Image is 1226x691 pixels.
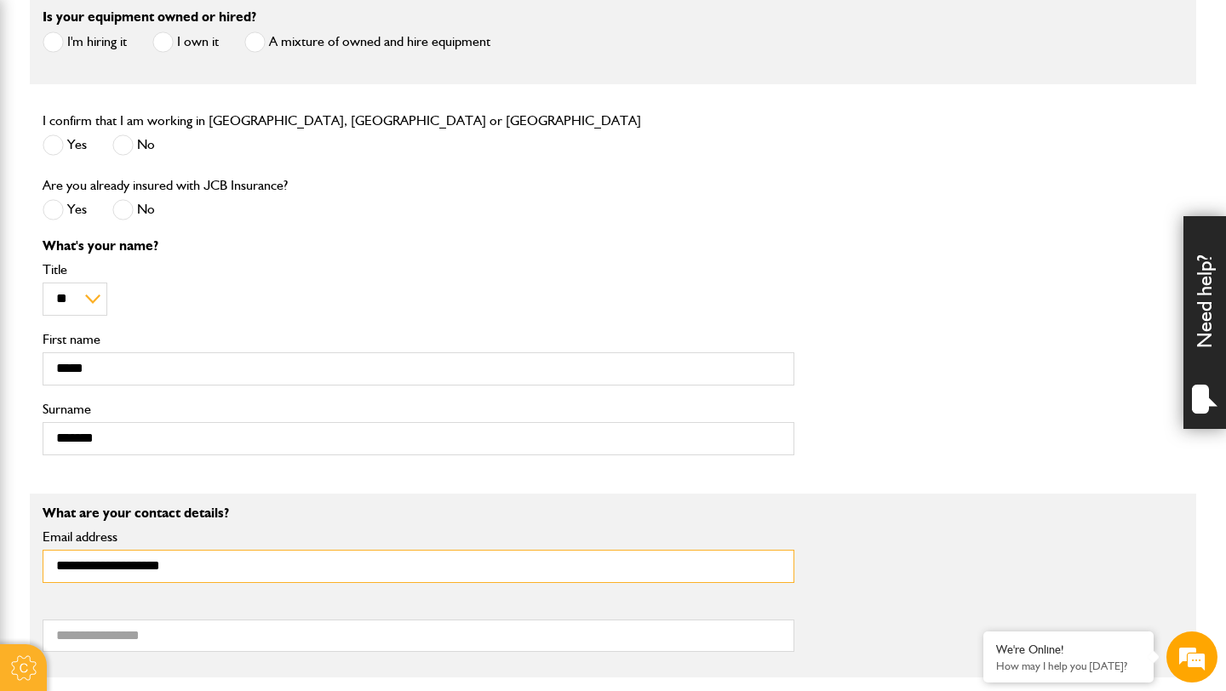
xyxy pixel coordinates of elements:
img: d_20077148190_company_1631870298795_20077148190 [29,94,72,118]
em: Start Chat [232,524,309,547]
input: Enter your last name [22,157,311,195]
label: A mixture of owned and hire equipment [244,31,490,53]
label: No [112,199,155,220]
label: I confirm that I am working in [GEOGRAPHIC_DATA], [GEOGRAPHIC_DATA] or [GEOGRAPHIC_DATA] [43,114,641,128]
label: Are you already insured with JCB Insurance? [43,179,288,192]
label: Yes [43,199,87,220]
p: What's your name? [43,239,794,253]
label: Surname [43,403,794,416]
label: No [112,134,155,156]
label: Is your equipment owned or hired? [43,10,256,24]
label: I'm hiring it [43,31,127,53]
input: Enter your phone number [22,258,311,295]
label: I own it [152,31,219,53]
label: Email address [43,530,794,544]
label: Title [43,263,794,277]
div: Minimize live chat window [279,9,320,49]
p: What are your contact details? [43,506,794,520]
label: First name [43,333,794,346]
div: We're Online! [996,642,1141,657]
div: Need help? [1183,216,1226,429]
label: Yes [43,134,87,156]
div: Chat with us now [89,95,286,117]
textarea: Type your message and hit 'Enter' [22,308,311,510]
input: Enter your email address [22,208,311,245]
p: How may I help you today? [996,660,1141,672]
